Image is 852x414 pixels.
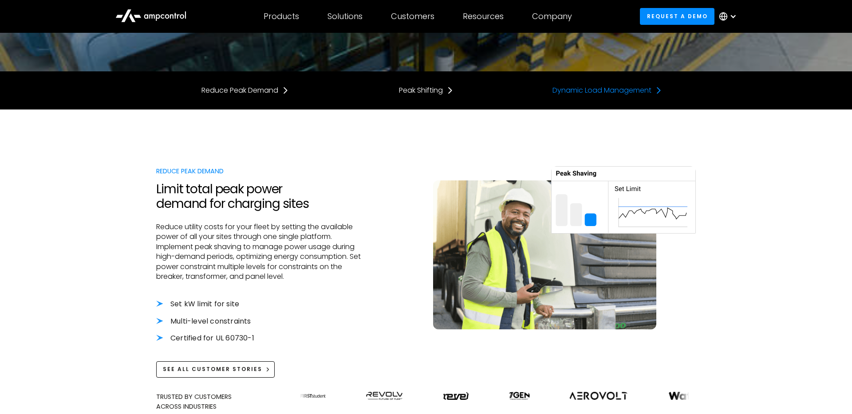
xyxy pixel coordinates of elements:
[156,222,367,281] p: Reduce utility costs for your fleet by setting the available power of all your sites through one ...
[532,12,572,21] div: Company
[156,316,367,326] li: Multi-level constraints
[156,182,367,211] h2: Limit total peak power demand for charging sites
[327,12,363,21] div: Solutions
[201,86,289,95] a: Reduce Peak Demand
[463,12,504,21] div: Resources
[399,86,454,95] a: Peak Shifting
[156,333,367,343] li: Certified for UL 60730-1
[552,86,662,95] a: Dynamic Load Management
[163,365,262,373] div: see all customer stories
[391,12,434,21] div: Customers
[156,361,275,378] a: see all customer stories
[433,180,656,329] img: Electric Truck Driver Holding EV Charger
[201,86,278,95] div: Reduce Peak Demand
[552,86,651,95] div: Dynamic Load Management
[399,86,443,95] div: Peak Shifting
[640,8,714,24] a: Request a demo
[264,12,299,21] div: Products
[156,299,367,309] li: Set kW limit for site
[156,166,367,176] div: Reduce Peak Demand
[156,392,286,412] div: Trusted By Customers Across Industries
